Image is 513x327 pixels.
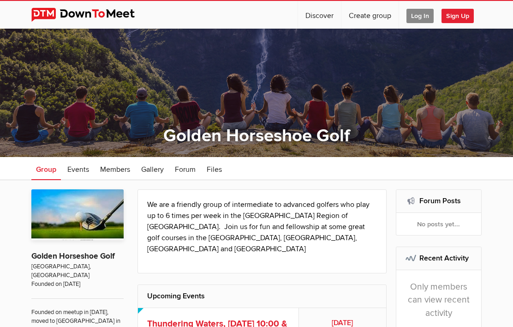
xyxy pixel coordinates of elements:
[202,157,227,180] a: Files
[63,157,94,180] a: Events
[31,262,124,280] span: [GEOGRAPHIC_DATA], [GEOGRAPHIC_DATA]
[95,157,135,180] a: Members
[147,199,377,254] p: We are a friendly group of intermediate to advanced golfers who play up to 6 times per week in th...
[137,157,168,180] a: Gallery
[399,1,441,29] a: Log In
[141,165,164,174] span: Gallery
[207,165,222,174] span: Files
[419,196,461,206] a: Forum Posts
[31,189,124,240] img: Golden Horseshoe Golf
[396,213,482,235] div: No posts yet...
[67,165,89,174] span: Events
[31,157,61,180] a: Group
[100,165,130,174] span: Members
[175,165,196,174] span: Forum
[31,280,124,289] span: Founded on [DATE]
[341,1,399,29] a: Create group
[170,157,200,180] a: Forum
[441,9,474,23] span: Sign Up
[406,247,472,269] h2: Recent Activity
[147,285,377,307] h2: Upcoming Events
[36,165,56,174] span: Group
[298,1,341,29] a: Discover
[406,9,434,23] span: Log In
[31,8,149,22] img: DownToMeet
[441,1,481,29] a: Sign Up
